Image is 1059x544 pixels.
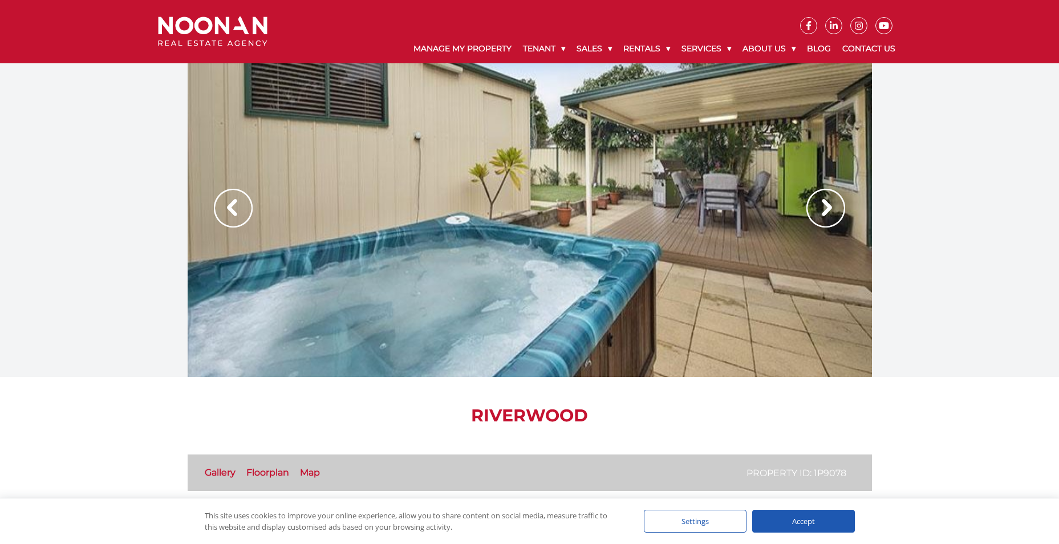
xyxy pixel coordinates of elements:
[571,34,618,63] a: Sales
[746,466,846,480] p: Property ID: 1P9078
[408,34,517,63] a: Manage My Property
[801,34,837,63] a: Blog
[517,34,571,63] a: Tenant
[737,34,801,63] a: About Us
[158,17,267,47] img: Noonan Real Estate Agency
[752,510,855,533] div: Accept
[676,34,737,63] a: Services
[214,189,253,228] img: Arrow slider
[205,467,236,478] a: Gallery
[644,510,746,533] div: Settings
[806,189,845,228] img: Arrow slider
[618,34,676,63] a: Rentals
[837,34,901,63] a: Contact Us
[205,510,621,533] div: This site uses cookies to improve your online experience, allow you to share content on social me...
[300,467,320,478] a: Map
[188,405,872,426] h1: RIVERWOOD
[246,467,289,478] a: Floorplan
